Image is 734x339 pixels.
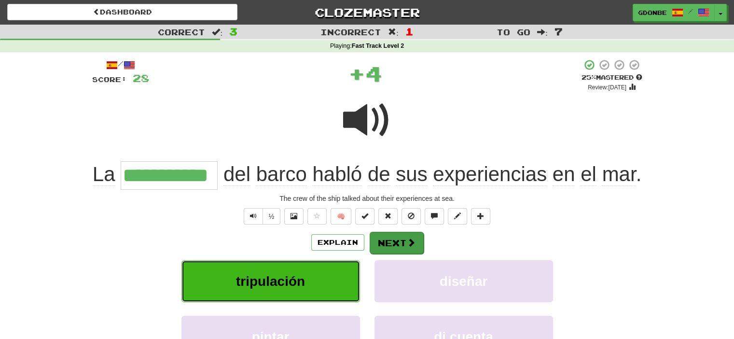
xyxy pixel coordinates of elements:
[581,163,596,186] span: el
[348,59,365,88] span: +
[365,61,382,85] span: 4
[553,163,575,186] span: en
[370,232,424,254] button: Next
[242,208,281,225] div: Text-to-speech controls
[320,27,381,37] span: Incorrect
[92,194,642,203] div: The crew of the ship talked about their experiences at sea.
[93,163,115,186] span: La
[181,260,360,302] button: tripulación
[378,208,398,225] button: Reset to 0% Mastered (alt+r)
[554,26,563,37] span: 7
[312,163,362,186] span: habló
[252,4,482,21] a: Clozemaster
[218,163,641,186] span: .
[582,73,596,81] span: 25 %
[602,163,636,186] span: mar
[307,208,327,225] button: Favorite sentence (alt+f)
[311,234,364,251] button: Explain
[588,84,626,91] small: Review: [DATE]
[374,260,553,302] button: diseñar
[448,208,467,225] button: Edit sentence (alt+d)
[497,27,530,37] span: To go
[92,59,149,71] div: /
[402,208,421,225] button: Ignore sentence (alt+i)
[229,26,237,37] span: 3
[638,8,667,17] span: gdonbe
[396,163,427,186] span: sus
[212,28,222,36] span: :
[256,163,307,186] span: barco
[236,274,305,289] span: tripulación
[633,4,715,21] a: gdonbe /
[537,28,548,36] span: :
[582,73,642,82] div: Mastered
[133,72,149,84] span: 28
[355,208,374,225] button: Set this sentence to 100% Mastered (alt+m)
[405,26,414,37] span: 1
[433,163,547,186] span: experiencias
[7,4,237,20] a: Dashboard
[92,75,127,84] span: Score:
[471,208,490,225] button: Add to collection (alt+a)
[263,208,281,225] button: ½
[244,208,263,225] button: Play sentence audio (ctl+space)
[284,208,304,225] button: Show image (alt+x)
[223,163,250,186] span: del
[352,42,404,49] strong: Fast Track Level 2
[331,208,351,225] button: 🧠
[425,208,444,225] button: Discuss sentence (alt+u)
[440,274,488,289] span: diseñar
[688,8,693,14] span: /
[368,163,390,186] span: de
[158,27,205,37] span: Correct
[388,28,399,36] span: :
